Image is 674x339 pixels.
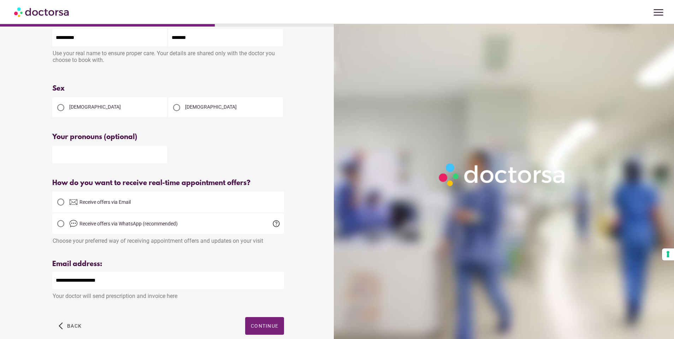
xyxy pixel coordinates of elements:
[245,317,284,335] button: Continue
[52,85,284,93] div: Sex
[52,133,284,141] div: Your pronouns (optional)
[69,219,78,228] img: chat
[662,248,674,260] button: Your consent preferences for tracking technologies
[79,221,178,226] span: Receive offers via WhatsApp (recommended)
[69,198,78,206] img: email
[56,317,84,335] button: arrow_back_ios Back
[69,104,121,110] span: [DEMOGRAPHIC_DATA]
[14,4,70,20] img: Doctorsa.com
[185,104,237,110] span: [DEMOGRAPHIC_DATA]
[251,323,278,329] span: Continue
[67,323,82,329] span: Back
[79,199,131,205] span: Receive offers via Email
[272,219,280,228] span: help
[52,179,284,187] div: How do you want to receive real-time appointment offers?
[52,234,284,244] div: Choose your preferred way of receiving appointment offers and updates on your visit
[52,289,284,299] div: Your doctor will send prescription and invoice here
[52,260,284,268] div: Email address:
[652,6,665,19] span: menu
[52,46,284,69] div: Use your real name to ensure proper care. Your details are shared only with the doctor you choose...
[435,160,570,190] img: Logo-Doctorsa-trans-White-partial-flat.png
